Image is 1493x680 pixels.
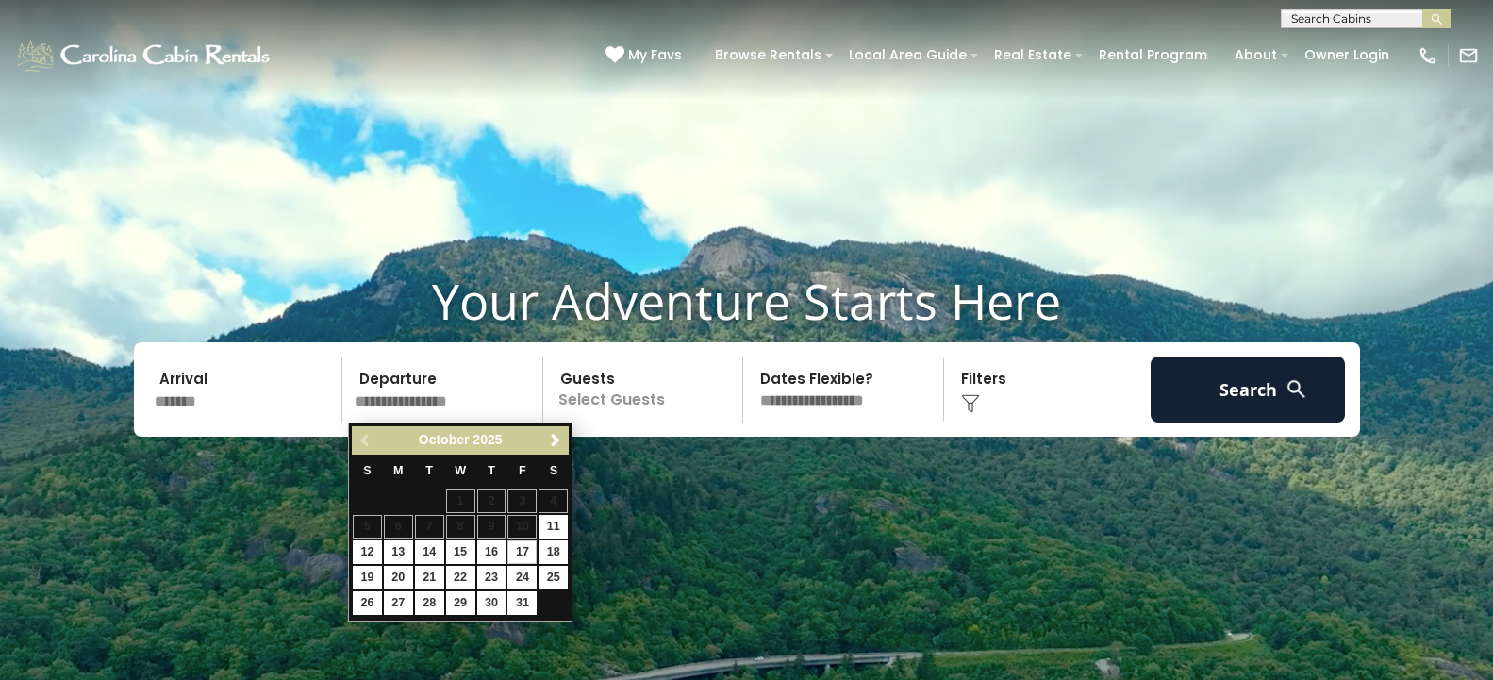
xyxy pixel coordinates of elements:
a: Real Estate [985,41,1081,70]
a: 12 [353,540,382,564]
span: Saturday [550,464,557,477]
img: filter--v1.png [961,394,980,413]
a: 29 [446,591,475,615]
p: Select Guests [549,357,743,423]
a: 17 [507,540,537,564]
span: Tuesday [425,464,433,477]
a: 31 [507,591,537,615]
span: Wednesday [455,464,466,477]
a: My Favs [605,45,687,66]
span: Friday [519,464,526,477]
span: Monday [393,464,404,477]
a: About [1225,41,1286,70]
a: 15 [446,540,475,564]
a: 26 [353,591,382,615]
a: 21 [415,566,444,589]
img: search-regular-white.png [1285,377,1308,401]
a: 24 [507,566,537,589]
span: Sunday [363,464,371,477]
img: White-1-1-2.png [14,37,275,75]
span: October [419,432,470,447]
a: 13 [384,540,413,564]
span: Thursday [488,464,495,477]
button: Search [1151,357,1346,423]
a: 28 [415,591,444,615]
a: 22 [446,566,475,589]
a: Next [543,429,567,453]
a: 25 [539,566,568,589]
a: Browse Rentals [705,41,831,70]
a: 23 [477,566,506,589]
a: 27 [384,591,413,615]
img: mail-regular-white.png [1458,45,1479,66]
a: 19 [353,566,382,589]
a: Owner Login [1295,41,1399,70]
img: phone-regular-white.png [1418,45,1438,66]
a: Rental Program [1089,41,1217,70]
h1: Your Adventure Starts Here [14,272,1479,330]
a: 16 [477,540,506,564]
a: 11 [539,515,568,539]
a: Local Area Guide [839,41,976,70]
span: 2025 [473,432,502,447]
a: 20 [384,566,413,589]
a: 14 [415,540,444,564]
a: 18 [539,540,568,564]
span: My Favs [628,45,682,65]
span: Next [548,433,563,448]
a: 30 [477,591,506,615]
